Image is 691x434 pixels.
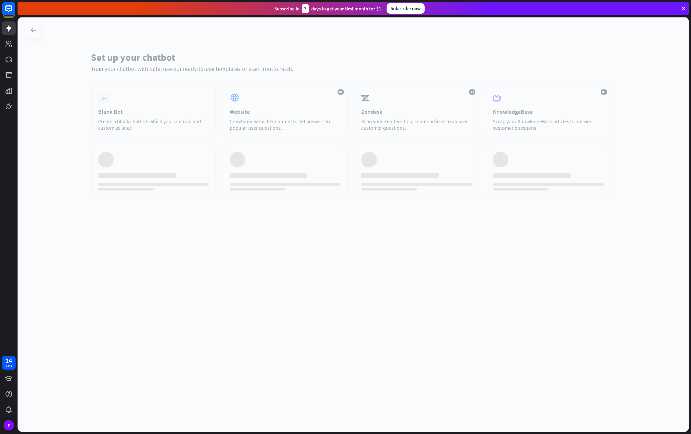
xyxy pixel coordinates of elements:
[6,363,12,368] div: days
[274,4,381,13] div: Subscribe in days to get your first month for $1
[302,4,309,13] div: 3
[4,420,14,430] div: F
[2,356,16,370] a: 14 days
[6,358,12,363] div: 14
[387,3,425,14] div: Subscribe now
